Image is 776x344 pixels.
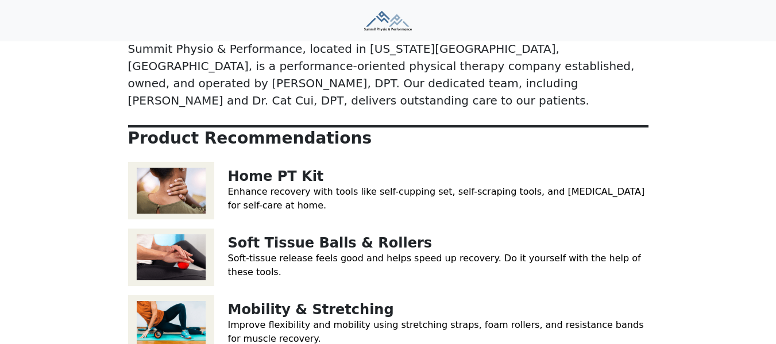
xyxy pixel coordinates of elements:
a: Soft-tissue release feels good and helps speed up recovery. Do it yourself with the help of these... [228,253,641,277]
a: Enhance recovery with tools like self-cupping set, self-scraping tools, and [MEDICAL_DATA] for se... [228,186,645,211]
img: Home PT Kit [128,162,214,219]
a: Improve flexibility and mobility using stretching straps, foam rollers, and resistance bands for ... [228,319,644,344]
img: Summit Physio & Performance [364,11,412,31]
a: Soft Tissue Balls & Rollers [228,235,433,251]
p: Summit Physio & Performance, located in [US_STATE][GEOGRAPHIC_DATA], [GEOGRAPHIC_DATA], is a perf... [128,40,648,109]
a: Mobility & Stretching [228,302,394,318]
img: Soft Tissue Balls & Rollers [128,229,214,286]
a: Home PT Kit [228,168,324,184]
p: Product Recommendations [128,129,648,148]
